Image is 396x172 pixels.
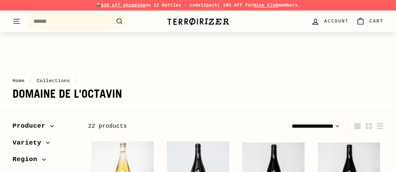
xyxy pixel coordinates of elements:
[13,136,78,153] button: Variety
[13,2,383,9] p: 📦 on 12 bottles - code | 10% off for members.
[37,78,70,84] a: Collections
[201,3,217,8] strong: 12pack
[101,3,146,8] span: $30 off shipping
[13,138,46,148] span: Variety
[13,77,383,85] nav: breadcrumbs
[307,12,352,31] a: Account
[13,154,42,165] span: Region
[13,153,78,170] button: Region
[352,12,387,31] a: Cart
[13,121,50,131] span: Producer
[324,18,349,25] span: Account
[13,88,383,100] h1: Domaine de l'Octavin
[253,3,278,8] a: Wine Club
[13,119,78,136] button: Producer
[13,78,25,84] a: Home
[369,18,383,25] span: Cart
[73,78,79,84] span: /
[28,78,34,84] span: /
[88,122,236,131] div: 22 products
